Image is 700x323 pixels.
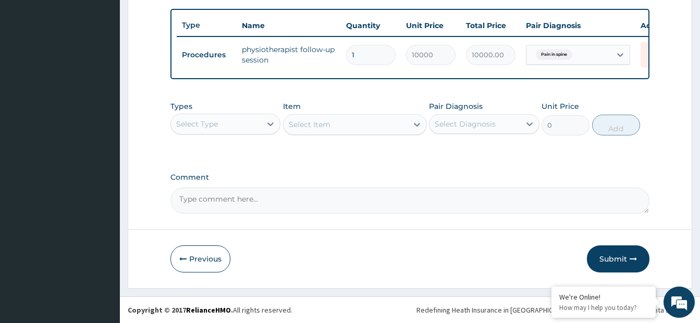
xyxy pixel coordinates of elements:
[521,15,635,36] th: Pair Diagnosis
[177,16,237,35] th: Type
[177,45,237,65] td: Procedures
[536,49,572,60] span: Pain in spine
[559,292,648,302] div: We're Online!
[170,102,192,111] label: Types
[176,119,218,129] div: Select Type
[429,101,483,111] label: Pair Diagnosis
[54,58,175,72] div: Chat with us now
[461,15,521,36] th: Total Price
[416,305,692,315] div: Redefining Heath Insurance in [GEOGRAPHIC_DATA] using Telemedicine and Data Science!
[60,96,144,201] span: We're online!
[5,214,199,250] textarea: Type your message and hit 'Enter'
[171,5,196,30] div: Minimize live chat window
[237,39,341,70] td: physiotherapist follow-up session
[170,173,649,182] label: Comment
[186,305,231,315] a: RelianceHMO
[635,15,687,36] th: Actions
[542,101,579,111] label: Unit Price
[587,245,649,272] button: Submit
[120,296,700,323] footer: All rights reserved.
[592,115,640,135] button: Add
[435,119,496,129] div: Select Diagnosis
[559,303,648,312] p: How may I help you today?
[19,52,42,78] img: d_794563401_company_1708531726252_794563401
[170,245,230,272] button: Previous
[128,305,233,315] strong: Copyright © 2017 .
[237,15,341,36] th: Name
[341,15,401,36] th: Quantity
[283,101,301,111] label: Item
[401,15,461,36] th: Unit Price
